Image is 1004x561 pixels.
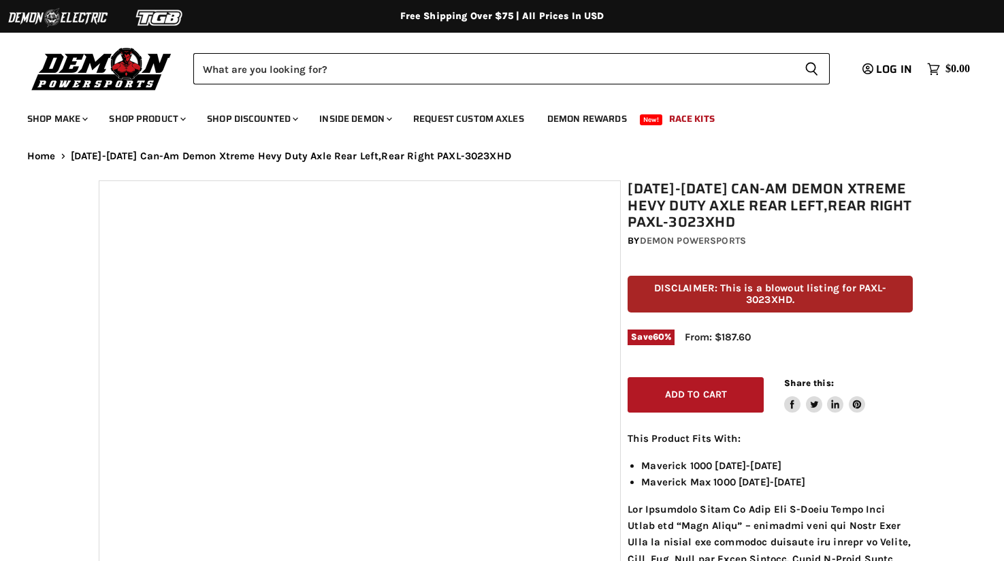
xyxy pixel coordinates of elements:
[876,61,912,78] span: Log in
[193,53,794,84] input: Search
[665,389,728,400] span: Add to cart
[685,331,751,343] span: From: $187.60
[71,150,511,162] span: [DATE]-[DATE] Can-Am Demon Xtreme Hevy Duty Axle Rear Left,Rear Right PAXL-3023XHD
[27,44,176,93] img: Demon Powersports
[197,105,306,133] a: Shop Discounted
[640,114,663,125] span: New!
[99,105,194,133] a: Shop Product
[628,377,764,413] button: Add to cart
[109,5,211,31] img: TGB Logo 2
[537,105,637,133] a: Demon Rewards
[794,53,830,84] button: Search
[856,63,920,76] a: Log in
[641,474,913,490] li: Maverick Max 1000 [DATE]-[DATE]
[784,377,865,413] aside: Share this:
[628,430,913,447] p: This Product Fits With:
[945,63,970,76] span: $0.00
[403,105,534,133] a: Request Custom Axles
[628,276,913,313] p: DISCLAIMER: This is a blowout listing for PAXL-3023XHD.
[640,235,746,246] a: Demon Powersports
[17,105,96,133] a: Shop Make
[193,53,830,84] form: Product
[27,150,56,162] a: Home
[628,330,675,344] span: Save %
[309,105,400,133] a: Inside Demon
[628,180,913,231] h1: [DATE]-[DATE] Can-Am Demon Xtreme Hevy Duty Axle Rear Left,Rear Right PAXL-3023XHD
[659,105,725,133] a: Race Kits
[653,332,664,342] span: 60
[920,59,977,79] a: $0.00
[7,5,109,31] img: Demon Electric Logo 2
[641,458,913,474] li: Maverick 1000 [DATE]-[DATE]
[628,234,913,249] div: by
[784,378,833,388] span: Share this:
[17,99,967,133] ul: Main menu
